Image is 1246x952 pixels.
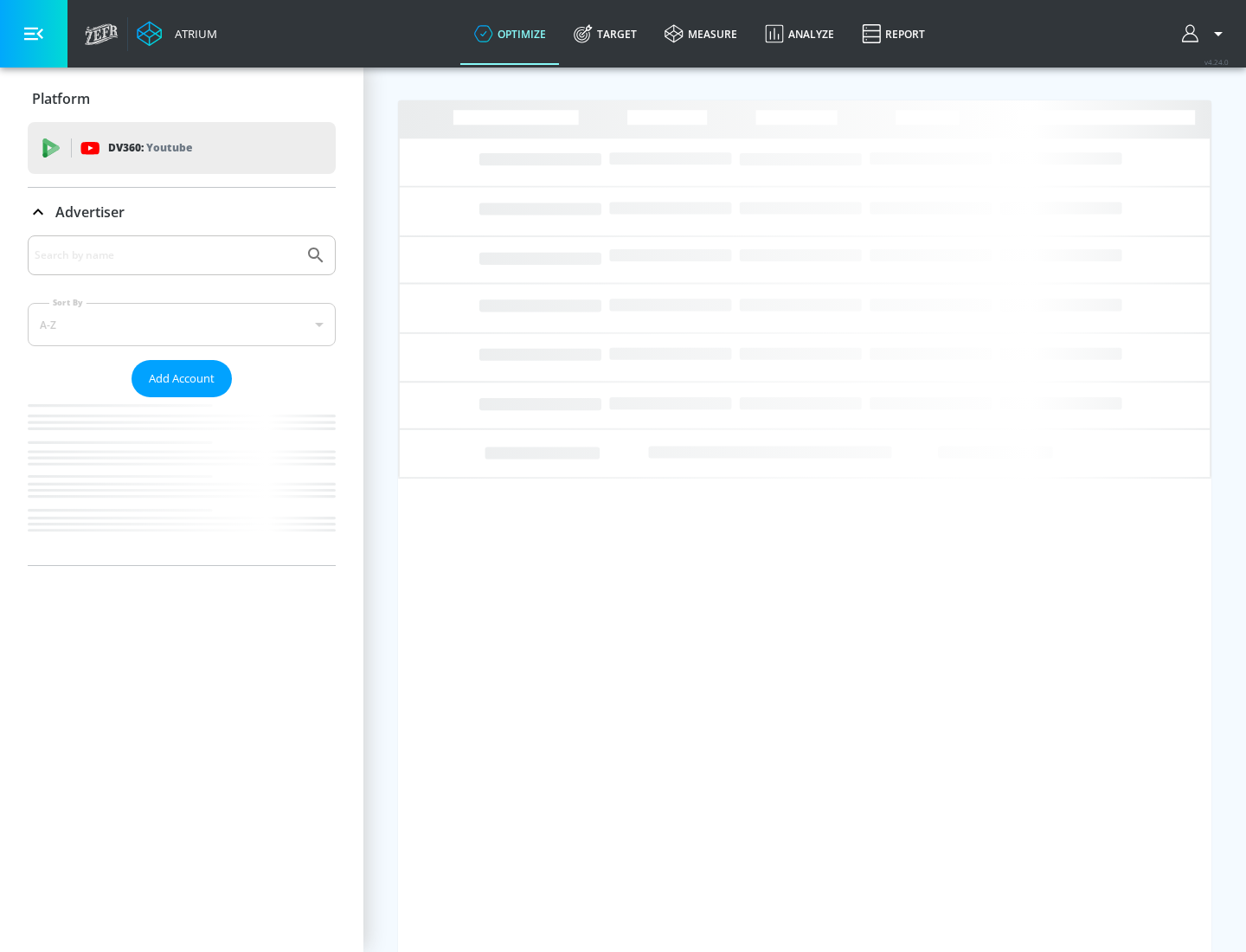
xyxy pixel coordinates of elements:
a: Target [560,3,651,65]
p: Platform [32,89,90,108]
button: Add Account [132,360,232,397]
div: Atrium [168,26,217,42]
p: Advertiser [55,203,125,222]
input: Search by name [35,244,297,267]
a: Report [848,3,939,65]
nav: list of Advertiser [28,397,336,565]
div: Platform [28,74,336,123]
div: Advertiser [28,235,336,565]
div: A-Z [28,303,336,346]
span: v 4.24.0 [1204,57,1229,67]
div: DV360: Youtube [28,122,336,174]
p: Youtube [146,138,192,157]
p: DV360: [108,138,192,158]
a: Analyze [751,3,848,65]
a: optimize [460,3,560,65]
a: measure [651,3,751,65]
span: Add Account [149,369,215,389]
a: Atrium [137,21,217,47]
label: Sort By [49,297,87,308]
div: Advertiser [28,188,336,236]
